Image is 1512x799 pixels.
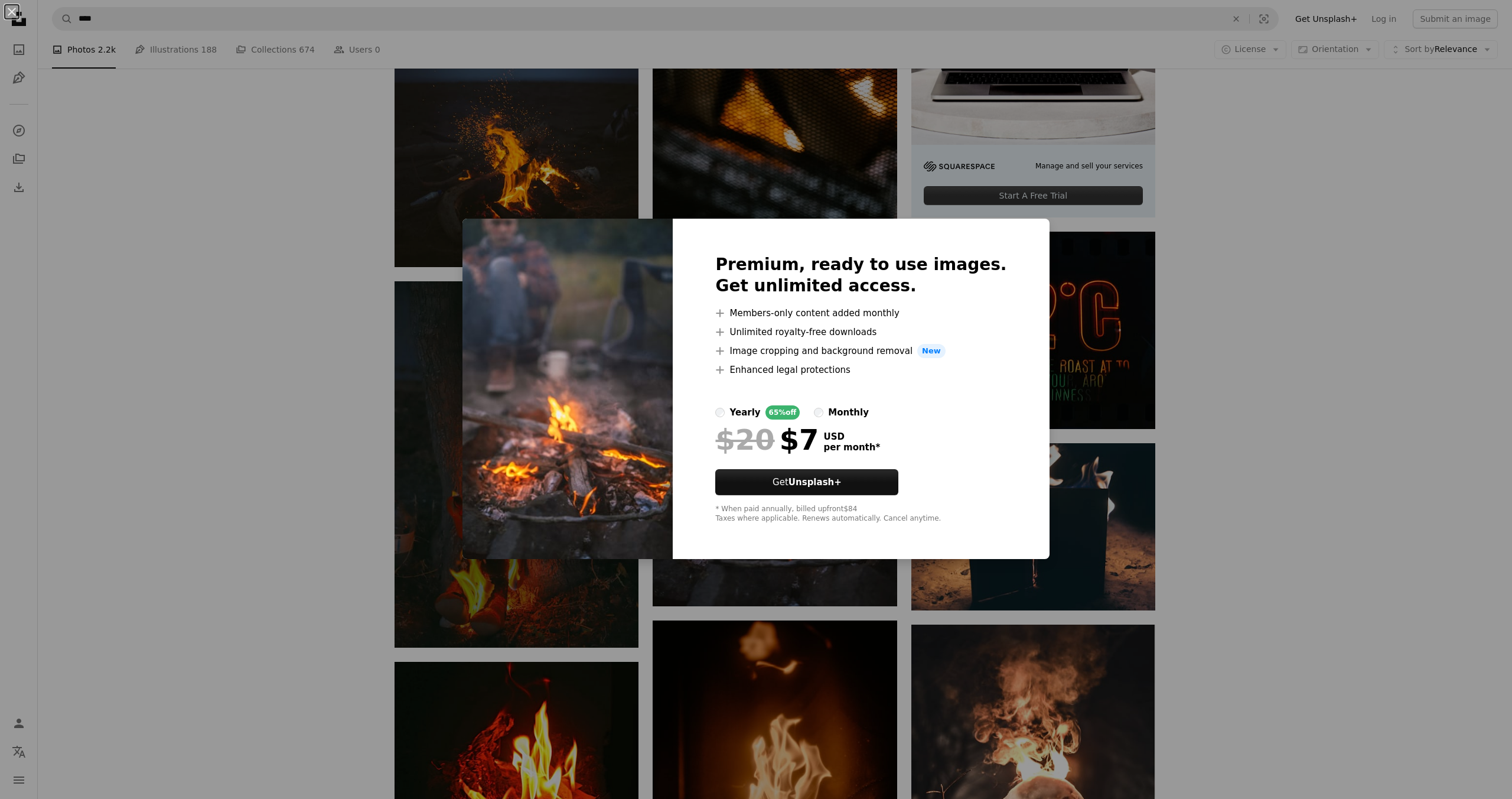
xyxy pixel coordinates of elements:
div: monthly [828,405,869,420]
div: * When paid annually, billed upfront $84 Taxes where applicable. Renews automatically. Cancel any... [715,505,1006,524]
li: Members-only content added monthly [715,306,1006,320]
span: $20 [715,424,774,455]
span: per month * [823,442,880,453]
input: yearly65%off [715,408,725,417]
li: Unlimited royalty-free downloads [715,325,1006,339]
h2: Premium, ready to use images. Get unlimited access. [715,254,1006,297]
div: 65% off [765,405,800,420]
li: Image cropping and background removal [715,344,1006,358]
span: New [917,344,946,358]
button: GetUnsplash+ [715,469,898,495]
strong: Unsplash+ [788,477,842,488]
input: monthly [814,408,823,417]
span: USD [823,431,880,442]
div: $7 [715,424,819,455]
img: premium_photo-1664368277002-5feb08a48b7e [462,219,673,559]
li: Enhanced legal protections [715,363,1006,377]
div: yearly [729,405,760,420]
